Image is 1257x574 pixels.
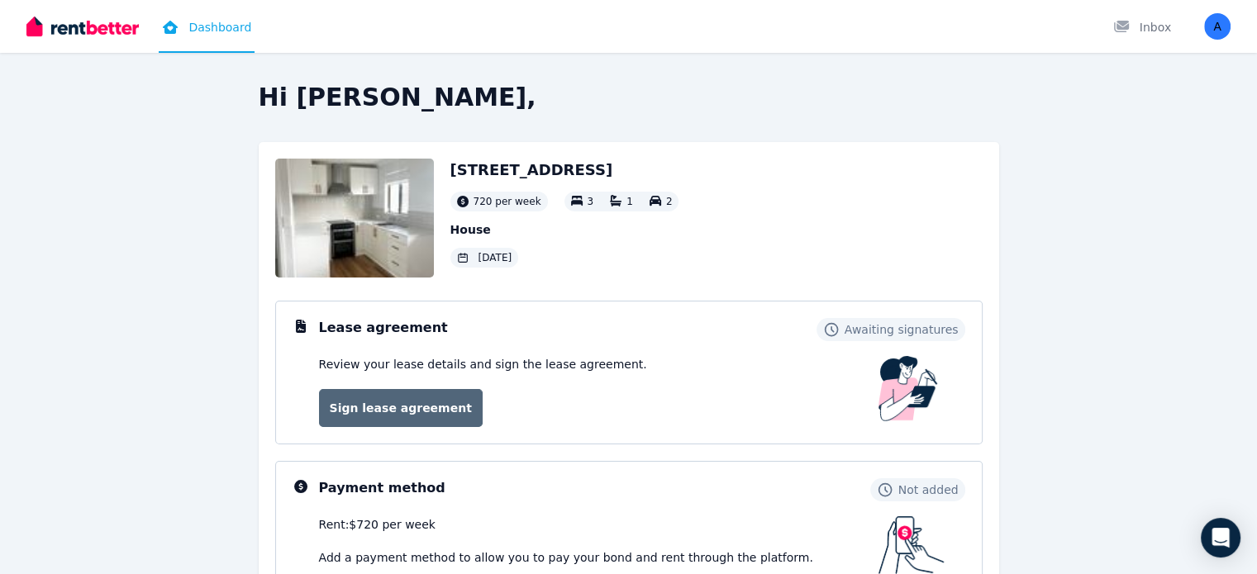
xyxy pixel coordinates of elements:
img: Lease Agreement [878,356,938,421]
img: RentBetter [26,14,139,39]
span: Awaiting signatures [845,321,959,338]
p: House [450,221,679,238]
img: Ashleigh Koch [1204,13,1231,40]
h3: Payment method [319,478,445,498]
h2: Hi [PERSON_NAME], [259,83,999,112]
span: 1 [626,196,633,207]
span: 2 [666,196,673,207]
a: Sign lease agreement [319,389,483,427]
div: Open Intercom Messenger [1201,518,1240,557]
img: Payment method [878,516,945,574]
span: Not added [898,481,959,498]
div: Inbox [1113,19,1171,36]
p: Add a payment method to allow you to pay your bond and rent through the platform. [319,549,878,566]
span: 3 [588,196,594,207]
h3: Lease agreement [319,318,448,338]
div: Rent: $720 per week [319,516,878,533]
img: Property Url [275,159,434,278]
span: 720 per week [474,195,541,208]
h2: [STREET_ADDRESS] [450,159,679,182]
span: [DATE] [479,251,512,264]
p: Review your lease details and sign the lease agreement. [319,356,647,372]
